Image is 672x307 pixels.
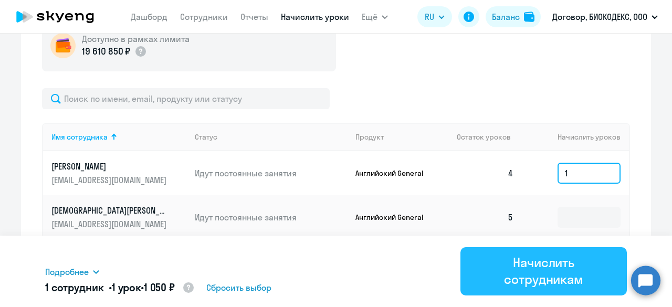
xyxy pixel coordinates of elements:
td: 5 [448,195,522,239]
div: Продукт [355,132,449,142]
div: Начислить сотрудникам [475,254,612,288]
h5: Доступно в рамках лимита [82,33,190,45]
a: Начислить уроки [281,12,349,22]
img: balance [524,12,534,22]
p: Идут постоянные занятия [195,211,347,223]
p: [DEMOGRAPHIC_DATA][PERSON_NAME] [51,205,169,216]
a: [DEMOGRAPHIC_DATA][PERSON_NAME][EMAIL_ADDRESS][DOMAIN_NAME] [51,205,186,230]
div: Баланс [492,10,520,23]
p: [EMAIL_ADDRESS][DOMAIN_NAME] [51,174,169,186]
div: Имя сотрудника [51,132,186,142]
p: Английский General [355,168,434,178]
p: 19 610 850 ₽ [82,45,130,58]
p: [PERSON_NAME] [51,161,169,172]
span: Подробнее [45,266,89,278]
button: Балансbalance [486,6,541,27]
span: Сбросить выбор [206,281,271,294]
button: RU [417,6,452,27]
p: Идут постоянные занятия [195,167,347,179]
button: Договор, БИОКОДЕКС, ООО [547,4,663,29]
a: Отчеты [240,12,268,22]
h5: 1 сотрудник • • [45,280,195,296]
img: wallet-circle.png [50,33,76,58]
div: Продукт [355,132,384,142]
span: Ещё [362,10,377,23]
button: Ещё [362,6,388,27]
div: Статус [195,132,347,142]
button: Начислить сотрудникам [460,247,627,295]
a: Сотрудники [180,12,228,22]
span: RU [425,10,434,23]
th: Начислить уроков [522,123,629,151]
span: Остаток уроков [457,132,511,142]
td: 4 [448,151,522,195]
span: 1 050 ₽ [144,281,175,294]
a: [PERSON_NAME][EMAIL_ADDRESS][DOMAIN_NAME] [51,161,186,186]
div: Имя сотрудника [51,132,108,142]
span: 1 урок [112,281,141,294]
p: Английский General [355,213,434,222]
a: Дашборд [131,12,167,22]
p: Договор, БИОКОДЕКС, ООО [552,10,647,23]
input: Поиск по имени, email, продукту или статусу [42,88,330,109]
div: Статус [195,132,217,142]
p: [EMAIL_ADDRESS][DOMAIN_NAME] [51,218,169,230]
div: Остаток уроков [457,132,522,142]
